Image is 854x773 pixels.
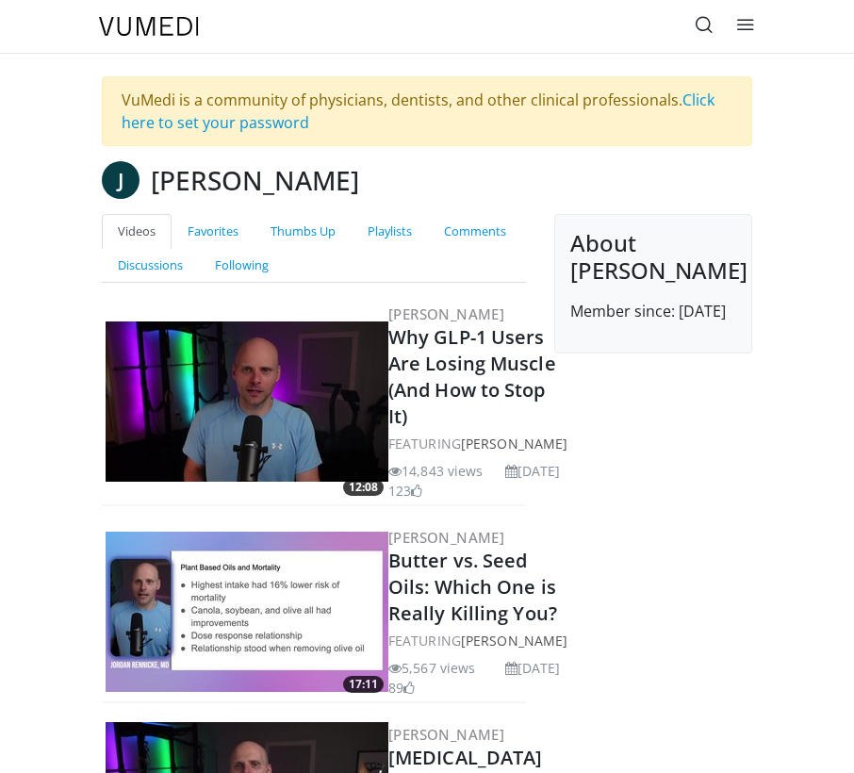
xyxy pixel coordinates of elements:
a: Discussions [102,248,199,283]
a: Thumbs Up [255,214,352,249]
li: [DATE] [505,658,561,678]
a: [PERSON_NAME] [388,304,504,323]
a: 12:08 [106,321,388,482]
a: [PERSON_NAME] [388,725,504,744]
h3: [PERSON_NAME] [151,161,359,199]
a: [PERSON_NAME] [461,632,567,650]
div: FEATURING [388,631,567,650]
a: Following [199,248,285,283]
li: 14,843 views [388,461,483,481]
li: 89 [388,678,415,698]
a: J [102,161,140,199]
a: Why GLP-1 Users Are Losing Muscle (And How to Stop It) [388,324,556,429]
p: Member since: [DATE] [570,300,736,322]
span: 12:08 [343,479,384,496]
div: FEATURING [388,434,567,453]
li: 5,567 views [388,658,475,678]
a: Favorites [172,214,255,249]
a: [PERSON_NAME] [388,528,504,547]
a: 17:11 [106,532,388,692]
a: Comments [428,214,522,249]
a: [PERSON_NAME] [461,435,567,452]
img: VuMedi Logo [99,17,199,36]
img: 9e22d482-99d9-4f84-92d1-fb6b8e3ea740.300x170_q85_crop-smart_upscale.jpg [106,532,388,692]
a: Videos [102,214,172,249]
span: 17:11 [343,676,384,693]
a: Playlists [352,214,428,249]
li: [DATE] [505,461,561,481]
img: d02f8afc-0a34-41d5-a7a4-015398970a1a.300x170_q85_crop-smart_upscale.jpg [106,321,388,482]
li: 123 [388,481,422,501]
a: Butter vs. Seed Oils: Which One is Really Killing You? [388,548,557,626]
div: VuMedi is a community of physicians, dentists, and other clinical professionals. [102,76,752,146]
h4: About [PERSON_NAME] [570,230,736,285]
